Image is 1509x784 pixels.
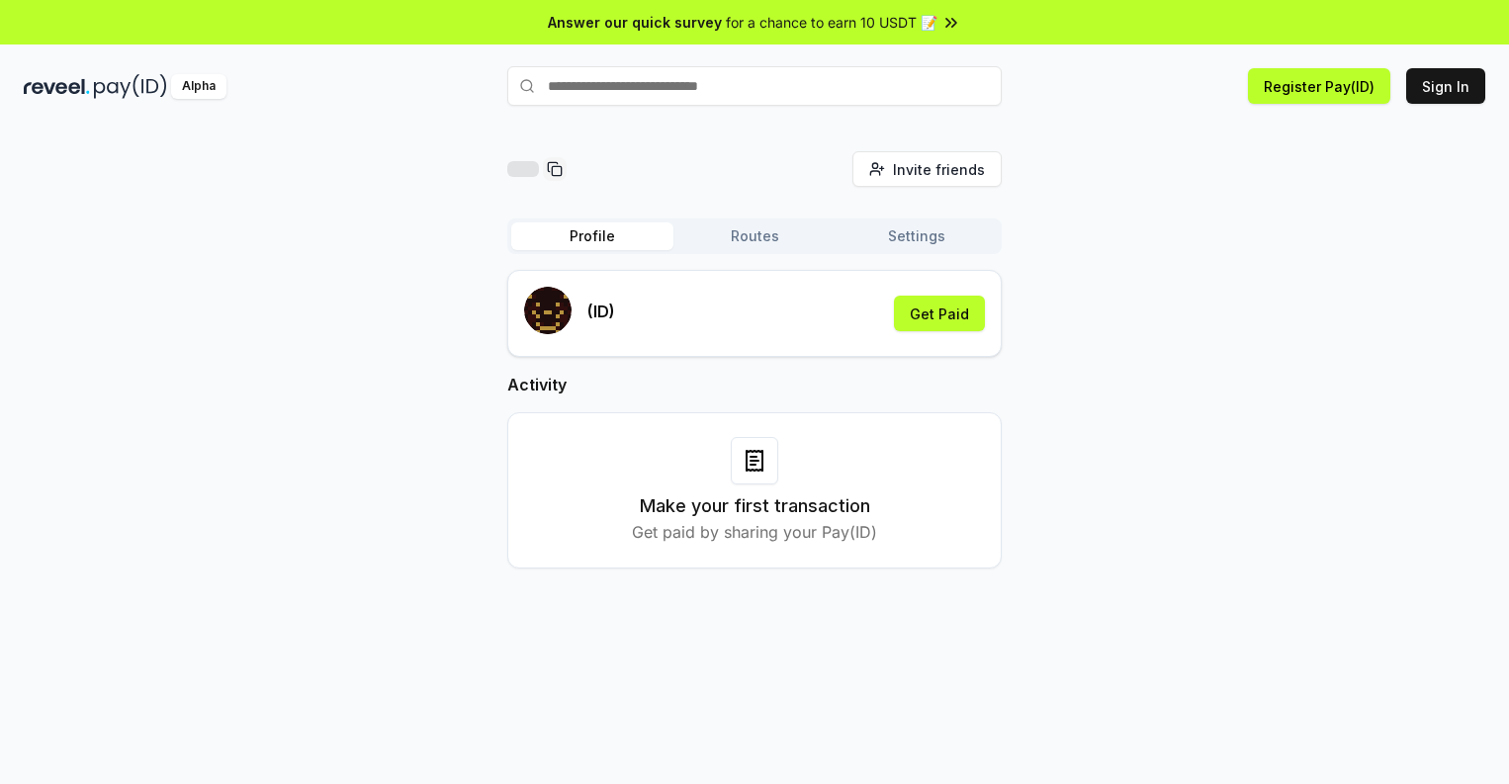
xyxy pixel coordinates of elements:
[1248,68,1390,104] button: Register Pay(ID)
[171,74,226,99] div: Alpha
[587,300,615,323] p: (ID)
[511,222,673,250] button: Profile
[894,296,985,331] button: Get Paid
[640,492,870,520] h3: Make your first transaction
[852,151,1002,187] button: Invite friends
[94,74,167,99] img: pay_id
[24,74,90,99] img: reveel_dark
[726,12,937,33] span: for a chance to earn 10 USDT 📝
[632,520,877,544] p: Get paid by sharing your Pay(ID)
[673,222,836,250] button: Routes
[548,12,722,33] span: Answer our quick survey
[1406,68,1485,104] button: Sign In
[507,373,1002,396] h2: Activity
[836,222,998,250] button: Settings
[893,159,985,180] span: Invite friends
